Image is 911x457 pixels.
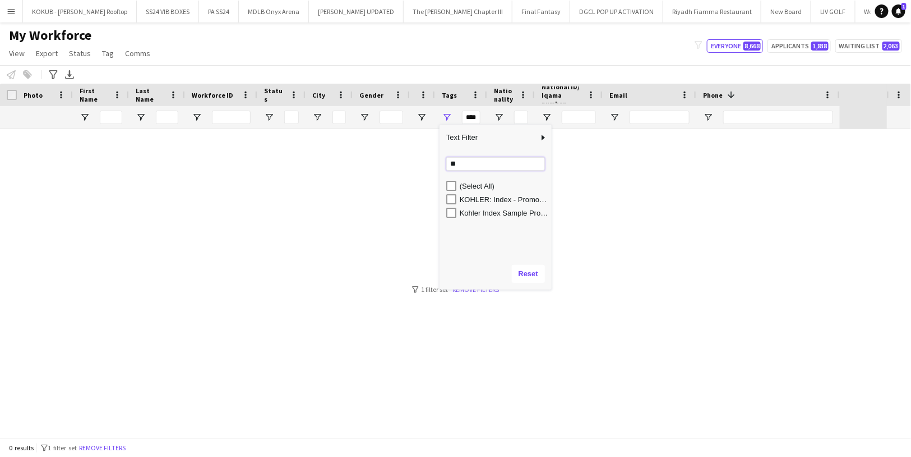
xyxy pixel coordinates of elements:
[309,1,404,22] button: [PERSON_NAME] UPDATED
[460,209,548,217] div: Kohler Index Sample Profiles 2025
[609,91,627,99] span: Email
[542,83,582,108] span: National ID/ Iqama number
[404,1,512,22] button: The [PERSON_NAME] Chapter III
[703,91,723,99] span: Phone
[64,46,95,61] a: Status
[743,42,761,51] span: 8,668
[440,125,552,290] div: Column Filter
[811,42,829,51] span: 1,838
[4,46,29,61] a: View
[442,91,457,99] span: Tags
[663,1,761,22] button: Riyadh Fiamma Restaurant
[239,1,309,22] button: MDLB Onyx Arena
[137,1,199,22] button: SS24 VIB BOXES
[512,265,545,283] button: Reset
[98,46,118,61] a: Tag
[47,68,60,81] app-action-btn: Advanced filters
[359,91,383,99] span: Gender
[901,3,907,10] span: 1
[630,111,690,124] input: Email Filter Input
[24,91,43,99] span: Photo
[609,112,619,122] button: Open Filter Menu
[835,39,902,53] button: Waiting list2,063
[460,182,548,190] div: (Select All)
[192,91,233,99] span: Workforce ID
[125,48,150,58] span: Comms
[332,111,346,124] input: City Filter Input
[264,86,285,103] span: Status
[7,90,17,100] input: Column with Header Selection
[412,272,499,281] div: 0 results
[284,111,299,124] input: Status Filter Input
[80,112,90,122] button: Open Filter Menu
[136,86,165,103] span: Last Name
[440,179,552,220] div: Filter List
[136,112,146,122] button: Open Filter Menu
[199,1,239,22] button: PA SS24
[192,112,202,122] button: Open Filter Menu
[767,39,831,53] button: Applicants1,838
[761,1,811,22] button: New Board
[121,46,155,61] a: Comms
[707,39,763,53] button: Everyone8,668
[440,128,538,147] span: Text Filter
[512,1,570,22] button: Final Fantasy
[80,86,109,103] span: First Name
[494,112,504,122] button: Open Filter Menu
[359,112,369,122] button: Open Filter Menu
[452,285,499,294] a: Remove filters
[811,1,855,22] button: LIV GOLF
[542,112,552,122] button: Open Filter Menu
[69,48,91,58] span: Status
[36,48,58,58] span: Export
[212,111,251,124] input: Workforce ID Filter Input
[102,48,114,58] span: Tag
[446,157,545,171] input: Search filter values
[380,111,403,124] input: Gender Filter Input
[417,112,427,122] button: Open Filter Menu
[9,27,91,44] span: My Workforce
[514,111,528,124] input: Nationality Filter Input
[312,112,322,122] button: Open Filter Menu
[48,444,77,452] span: 1 filter set
[23,1,137,22] button: KOKUB - [PERSON_NAME] Rooftop
[703,112,713,122] button: Open Filter Menu
[882,42,900,51] span: 2,063
[442,112,452,122] button: Open Filter Menu
[31,46,62,61] a: Export
[264,112,274,122] button: Open Filter Menu
[63,68,76,81] app-action-btn: Export XLSX
[570,1,663,22] button: DGCL POP UP ACTIVATION
[312,91,325,99] span: City
[156,111,178,124] input: Last Name Filter Input
[100,111,122,124] input: First Name Filter Input
[77,442,128,454] button: Remove filters
[562,111,596,124] input: National ID/ Iqama number Filter Input
[723,111,833,124] input: Phone Filter Input
[892,4,905,18] a: 1
[494,86,515,103] span: Nationality
[460,195,548,204] div: KOHLER: Index - Promoters 2025
[9,48,25,58] span: View
[412,285,499,294] div: 1 filter set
